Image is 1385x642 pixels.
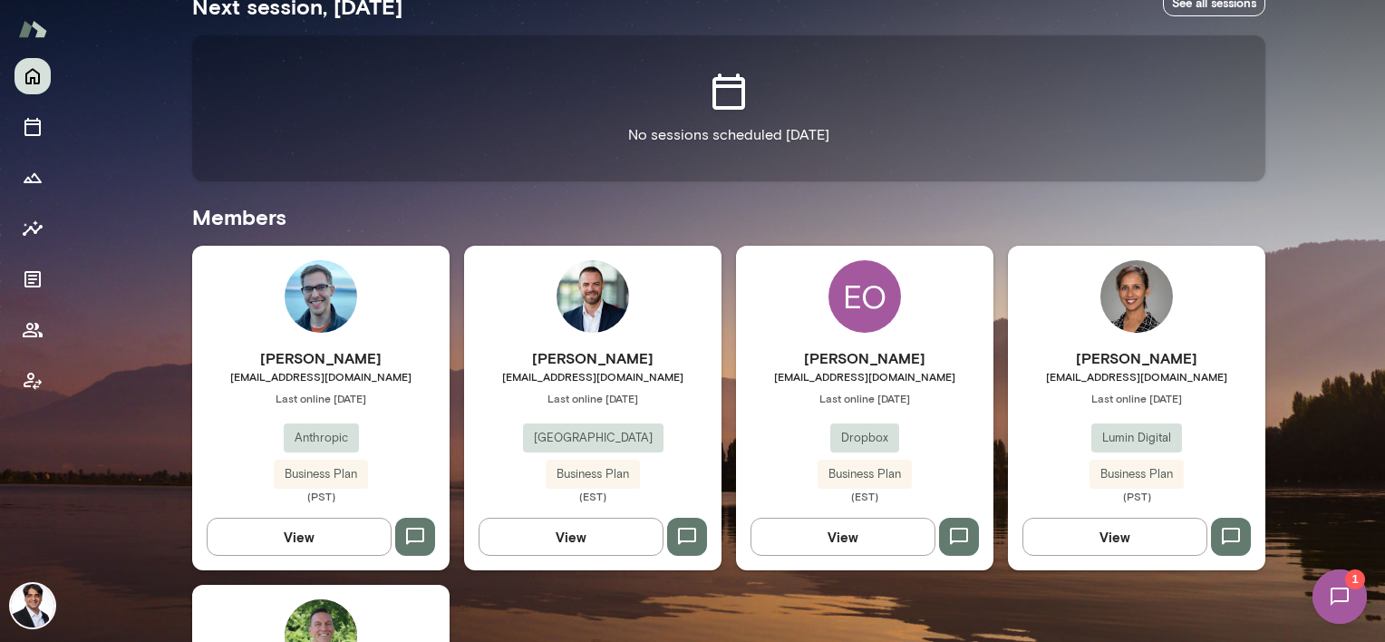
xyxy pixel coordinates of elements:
button: Growth Plan [15,160,51,196]
span: [EMAIL_ADDRESS][DOMAIN_NAME] [736,369,993,384]
h6: [PERSON_NAME] [464,347,722,369]
span: [EMAIL_ADDRESS][DOMAIN_NAME] [464,369,722,384]
button: Insights [15,210,51,247]
button: Home [15,58,51,94]
img: Eric Stoltz [285,260,357,333]
button: Sessions [15,109,51,145]
span: Business Plan [818,465,912,483]
h6: [PERSON_NAME] [192,347,450,369]
img: Mento [18,12,47,46]
img: Joshua Demers [557,260,629,333]
span: (EST) [464,489,722,503]
span: Last online [DATE] [192,391,450,405]
span: Last online [DATE] [1008,391,1265,405]
span: Anthropic [284,429,359,447]
div: EO [828,260,901,333]
img: Raj Manghani [11,584,54,627]
h6: [PERSON_NAME] [736,347,993,369]
button: Members [15,312,51,348]
span: (PST) [1008,489,1265,503]
span: Last online [DATE] [736,391,993,405]
span: Dropbox [830,429,899,447]
img: Lavanya Rajan [1100,260,1173,333]
button: View [751,518,935,556]
span: (EST) [736,489,993,503]
span: Business Plan [546,465,640,483]
h5: Members [192,202,1265,231]
h6: [PERSON_NAME] [1008,347,1265,369]
span: [EMAIL_ADDRESS][DOMAIN_NAME] [192,369,450,384]
span: (PST) [192,489,450,503]
span: Last online [DATE] [464,391,722,405]
span: Business Plan [1090,465,1184,483]
span: Lumin Digital [1091,429,1182,447]
button: Documents [15,261,51,297]
button: View [207,518,392,556]
p: No sessions scheduled [DATE] [628,124,829,146]
span: [EMAIL_ADDRESS][DOMAIN_NAME] [1008,369,1265,384]
button: View [479,518,663,556]
button: View [1022,518,1207,556]
span: Business Plan [274,465,368,483]
button: Client app [15,363,51,399]
span: [GEOGRAPHIC_DATA] [523,429,663,447]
